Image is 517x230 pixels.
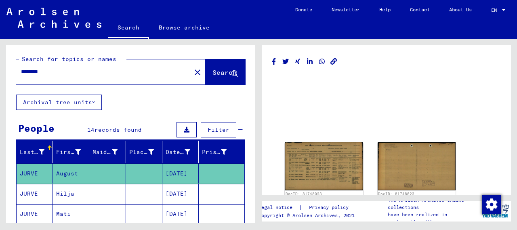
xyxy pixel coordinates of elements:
mat-cell: August [53,164,89,184]
a: Search [108,18,149,39]
div: Last Name [20,148,44,156]
button: Share on Xing [294,57,302,67]
mat-cell: Mati [53,204,89,224]
div: Date of Birth [166,148,190,156]
button: Copy link [330,57,338,67]
button: Share on Twitter [282,57,290,67]
div: Prisoner # [202,148,227,156]
div: Place of Birth [129,146,164,158]
mat-header-cell: First Name [53,141,89,163]
div: Last Name [20,146,55,158]
a: Legal notice [258,203,299,212]
button: Share on LinkedIn [306,57,314,67]
mat-header-cell: Maiden Name [89,141,126,163]
img: Change consent [482,195,501,214]
mat-cell: [DATE] [162,184,199,204]
div: | [258,203,358,212]
mat-header-cell: Date of Birth [162,141,199,163]
button: Archival tree units [16,95,102,110]
div: Prisoner # [202,146,237,158]
button: Clear [189,64,206,80]
button: Filter [201,122,236,137]
a: DocID: 81748023 [286,192,322,196]
span: Filter [208,126,229,133]
p: The Arolsen Archives online collections [388,196,480,211]
button: Share on Facebook [270,57,278,67]
span: records found [95,126,142,133]
img: yv_logo.png [480,201,511,221]
div: People [18,121,55,135]
span: EN [491,7,500,13]
img: 002.jpg [378,142,456,190]
mat-cell: JURVE [17,184,53,204]
div: Change consent [481,194,501,214]
div: Date of Birth [166,146,200,158]
button: Search [206,59,245,84]
mat-cell: JURVE [17,164,53,184]
mat-icon: close [193,68,202,77]
img: 001.jpg [285,142,363,190]
mat-label: Search for topics or names [22,55,116,63]
a: Privacy policy [303,203,358,212]
div: Place of Birth [129,148,154,156]
div: Maiden Name [92,146,127,158]
mat-header-cell: Place of Birth [126,141,162,163]
span: Search [212,68,237,76]
div: First Name [56,146,91,158]
mat-cell: JURVE [17,204,53,224]
p: Copyright © Arolsen Archives, 2021 [258,212,358,219]
span: 14 [87,126,95,133]
img: Arolsen_neg.svg [6,8,101,28]
mat-cell: [DATE] [162,204,199,224]
div: First Name [56,148,81,156]
mat-header-cell: Last Name [17,141,53,163]
button: Share on WhatsApp [318,57,326,67]
p: have been realized in partnership with [388,211,480,226]
a: DocID: 81748023 [378,192,414,196]
a: Browse archive [149,18,219,37]
mat-cell: Hilja [53,184,89,204]
div: Maiden Name [92,148,117,156]
mat-header-cell: Prisoner # [199,141,244,163]
mat-cell: [DATE] [162,164,199,184]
